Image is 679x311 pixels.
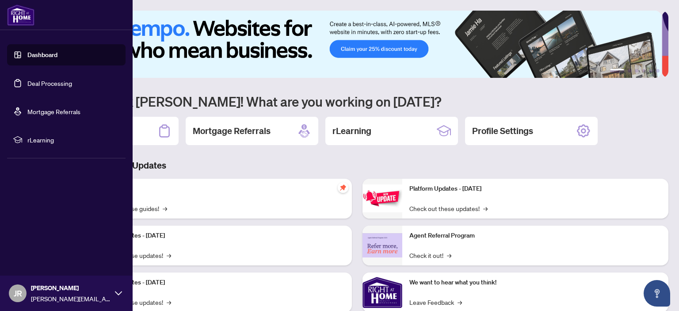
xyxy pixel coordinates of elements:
[409,203,488,213] a: Check out these updates!→
[93,231,345,241] p: Platform Updates - [DATE]
[193,125,271,137] h2: Mortgage Referrals
[167,250,171,260] span: →
[409,250,451,260] a: Check it out!→
[27,108,80,115] a: Mortgage Referrals
[409,278,661,288] p: We want to hear what you think!
[644,280,670,307] button: Open asap
[27,79,72,87] a: Deal Processing
[447,250,451,260] span: →
[610,69,624,73] button: 1
[656,69,660,73] button: 6
[362,184,402,212] img: Platform Updates - June 23, 2025
[46,93,668,110] h1: Welcome back [PERSON_NAME]! What are you working on [DATE]?
[46,159,668,172] h3: Brokerage & Industry Updates
[27,135,119,145] span: rLearning
[163,203,167,213] span: →
[642,69,645,73] button: 4
[31,294,111,303] span: [PERSON_NAME][EMAIL_ADDRESS][DOMAIN_NAME]
[472,125,533,137] h2: Profile Settings
[628,69,631,73] button: 2
[458,297,462,307] span: →
[483,203,488,213] span: →
[409,297,462,307] a: Leave Feedback→
[14,287,22,299] span: JR
[362,233,402,257] img: Agent Referral Program
[167,297,171,307] span: →
[31,283,111,293] span: [PERSON_NAME]
[332,125,371,137] h2: rLearning
[409,231,661,241] p: Agent Referral Program
[7,4,34,26] img: logo
[338,182,348,193] span: pushpin
[409,184,661,194] p: Platform Updates - [DATE]
[635,69,638,73] button: 3
[93,278,345,288] p: Platform Updates - [DATE]
[649,69,652,73] button: 5
[46,11,662,78] img: Slide 0
[93,184,345,194] p: Self-Help
[27,51,57,59] a: Dashboard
